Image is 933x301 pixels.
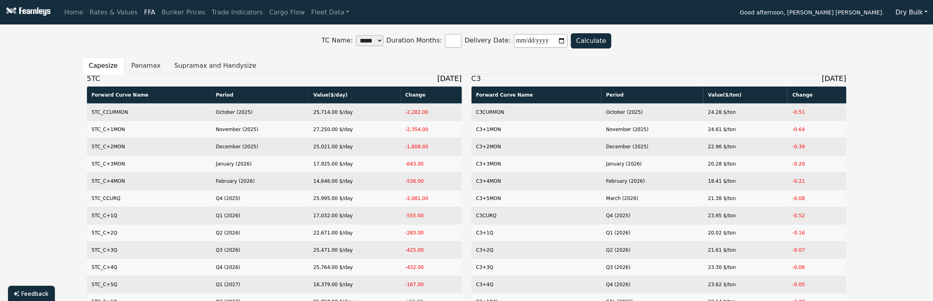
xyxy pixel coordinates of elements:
td: 5TC_C+2Q [87,224,211,241]
th: Period [601,86,703,103]
td: 24.28 $/ton [703,103,788,121]
td: -0.39 [788,138,846,155]
td: 21.61 $/ton [703,241,788,259]
td: -432.00 [401,259,462,276]
span: Good afternoon, [PERSON_NAME] [PERSON_NAME]. [740,6,884,20]
td: 5TC_C+1Q [87,207,211,224]
td: -0.07 [788,241,846,259]
td: -0.05 [788,276,846,293]
td: -0.08 [788,190,846,207]
input: Duration Months: [445,34,461,48]
td: -643.00 [401,155,462,172]
td: C3CURMON [472,103,602,121]
td: Q4 (2026) [211,259,308,276]
a: Home [61,4,86,20]
td: 5TC_CCURQ [87,190,211,207]
td: 5TC_C+1MON [87,121,211,138]
td: February (2026) [601,172,703,190]
td: -0.52 [788,207,846,224]
td: C3+4MON [472,172,602,190]
th: Change [401,86,462,103]
td: 27,250.00 $/day [308,121,400,138]
td: C3+2MON [472,138,602,155]
th: Forward Curve Name [472,86,602,103]
td: -2,354.00 [401,121,462,138]
h3: C3 [472,74,846,83]
td: November (2025) [601,121,703,138]
td: 24.61 $/ton [703,121,788,138]
th: Value ($/ton) [703,86,788,103]
td: 5TC_C+4MON [87,172,211,190]
td: 25,714.00 $/day [308,103,400,121]
td: -536.00 [401,172,462,190]
td: 5TC_CCURMON [87,103,211,121]
select: TC Name: [356,35,383,46]
td: March (2026) [601,190,703,207]
td: 18.41 $/ton [703,172,788,190]
td: Q3 (2026) [211,241,308,259]
td: Q1 (2026) [211,207,308,224]
td: -0.51 [788,103,846,121]
td: 5TC_C+5Q [87,276,211,293]
td: -2,081.00 [401,190,462,207]
td: 21.38 $/ton [703,190,788,207]
td: Q1 (2026) [601,224,703,241]
td: 5TC_C+3Q [87,241,211,259]
td: C3+1MON [472,121,602,138]
button: Calculate [571,33,611,48]
th: Value ($/day) [308,86,400,103]
td: C3+1Q [472,224,602,241]
td: 25,471.00 $/day [308,241,400,259]
td: 22.96 $/ton [703,138,788,155]
td: -0.16 [788,224,846,241]
a: Bunker Prices [158,4,208,20]
td: Q2 (2026) [601,241,703,259]
td: -2,282.00 [401,103,462,121]
td: Q4 (2025) [211,190,308,207]
td: 20.28 $/ton [703,155,788,172]
span: [DATE] [822,74,846,83]
a: Fleet Data [308,4,353,20]
td: 16,379.00 $/day [308,276,400,293]
h3: 5TC [87,74,462,83]
td: -283.00 [401,224,462,241]
td: C3+5MON [472,190,602,207]
td: 5TC_C+3MON [87,155,211,172]
td: Q1 (2027) [211,276,308,293]
td: 23.95 $/ton [703,207,788,224]
td: 23.62 $/ton [703,276,788,293]
button: Capesize [82,57,125,74]
label: TC Name: [322,32,387,49]
th: Forward Curve Name [87,86,211,103]
td: C3+4Q [472,276,602,293]
td: -0.64 [788,121,846,138]
td: Q3 (2026) [601,259,703,276]
td: Q2 (2026) [211,224,308,241]
a: Cargo Flow [266,4,308,20]
span: [DATE] [437,74,462,83]
td: February (2026) [211,172,308,190]
label: Delivery Date: [465,31,571,51]
td: October (2025) [601,103,703,121]
label: Duration Months: [387,31,465,51]
td: 5TC_C+2MON [87,138,211,155]
td: January (2026) [601,155,703,172]
td: October (2025) [211,103,308,121]
button: Supramax and Handysize [167,57,263,74]
td: December (2025) [211,138,308,155]
th: Change [788,86,846,103]
td: C3+3Q [472,259,602,276]
td: 23.30 $/ton [703,259,788,276]
td: -425.00 [401,241,462,259]
td: -0.21 [788,172,846,190]
td: -0.06 [788,259,846,276]
td: 17,925.00 $/day [308,155,400,172]
td: 22,671.00 $/day [308,224,400,241]
td: C3+2Q [472,241,602,259]
td: 14,646.00 $/day [308,172,400,190]
a: Rates & Values [87,4,141,20]
td: 5TC_C+4Q [87,259,211,276]
img: Fearnleys Logo [4,7,50,17]
button: Panamax [125,57,168,74]
td: November (2025) [211,121,308,138]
